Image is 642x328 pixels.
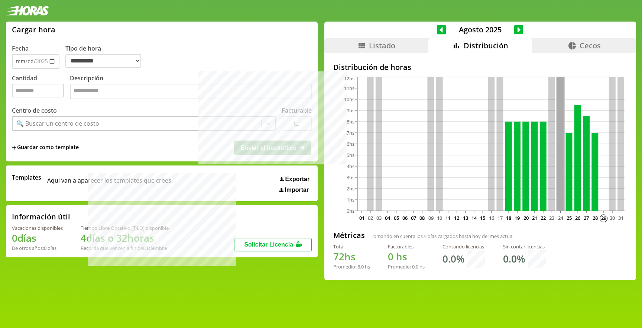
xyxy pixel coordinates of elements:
[506,215,511,221] text: 18
[12,245,63,251] div: De otros años: 0 días
[411,215,416,221] text: 07
[333,62,627,72] h2: Distribución de horas
[580,41,601,51] span: Cecos
[12,25,55,35] h1: Cargar hora
[419,215,425,221] text: 08
[12,144,16,152] span: +
[333,230,365,240] h2: Métricas
[333,263,370,270] div: Promedio: hs
[359,215,364,221] text: 01
[65,54,141,68] select: Tipo de hora
[12,212,70,222] h2: Información útil
[515,215,520,221] text: 19
[344,85,354,91] tspan: 11hs
[445,215,451,221] text: 11
[388,263,425,270] div: Promedio: hs
[584,215,589,221] text: 27
[47,173,173,193] span: Aqui van a aparecer los templates que crees.
[567,215,572,221] text: 25
[454,215,459,221] text: 12
[463,215,468,221] text: 13
[446,25,514,35] span: Agosto 2025
[16,119,99,128] div: 🔍 Buscar un centro de costo
[81,245,169,251] div: Recordá que vencen a fin de
[464,41,508,51] span: Distribución
[347,152,354,158] tspan: 5hs
[376,215,382,221] text: 03
[388,243,425,250] div: Facturables
[369,41,395,51] span: Listado
[412,263,418,270] span: 0.0
[592,215,597,221] text: 28
[347,141,354,147] tspan: 6hs
[12,74,70,101] label: Cantidad
[541,215,546,221] text: 22
[393,215,399,221] text: 05
[347,118,354,125] tspan: 8hs
[6,6,49,16] img: logotipo
[368,215,373,221] text: 02
[388,250,393,263] span: 0
[347,196,354,203] tspan: 1hs
[70,84,312,99] textarea: Descripción
[428,215,433,221] text: 09
[12,144,79,152] span: +Guardar como template
[558,215,563,221] text: 24
[388,250,425,263] h1: hs
[12,84,64,97] input: Cantidad
[532,215,537,221] text: 21
[278,176,312,183] button: Exportar
[65,44,147,69] label: Tipo de hora
[601,215,606,221] text: 29
[347,185,354,192] tspan: 2hs
[344,96,354,103] tspan: 10hs
[610,215,615,221] text: 30
[618,215,623,221] text: 31
[344,75,354,82] tspan: 12hs
[333,243,370,250] div: Total
[81,231,169,245] h1: 4 días o 32 horas
[285,187,309,193] span: Importar
[347,208,354,214] tspan: 0hs
[333,250,370,263] h1: hs
[549,215,554,221] text: 23
[12,231,63,245] h1: 0 días
[497,215,503,221] text: 17
[12,106,57,115] label: Centro de costo
[575,215,580,221] text: 26
[371,233,515,239] span: Tomando en cuenta los días cargados hasta hoy del mes actual.
[143,245,167,251] b: Diciembre
[471,215,477,221] text: 14
[385,215,390,221] text: 04
[523,215,528,221] text: 20
[489,215,494,221] text: 16
[402,215,408,221] text: 06
[12,44,29,52] label: Fecha
[424,233,427,239] span: 9
[503,252,525,266] h1: 0.0 %
[12,225,63,231] div: Vacaciones disponibles
[285,176,309,183] span: Exportar
[347,163,354,170] tspan: 4hs
[437,215,442,221] text: 10
[347,129,354,136] tspan: 7hs
[81,225,169,231] div: Tiempo Libre Optativo (TiLO) disponible
[234,238,312,251] button: Solicitar Licencia
[12,173,41,181] span: Templates
[357,263,364,270] span: 8.0
[244,241,293,248] span: Solicitar Licencia
[442,252,464,266] h1: 0.0 %
[503,243,546,250] div: Sin contar licencias
[333,250,344,263] span: 72
[347,174,354,181] tspan: 3hs
[347,107,354,114] tspan: 9hs
[70,74,312,101] label: Descripción
[442,243,485,250] div: Contando licencias
[480,215,485,221] text: 15
[282,106,312,115] label: Facturable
